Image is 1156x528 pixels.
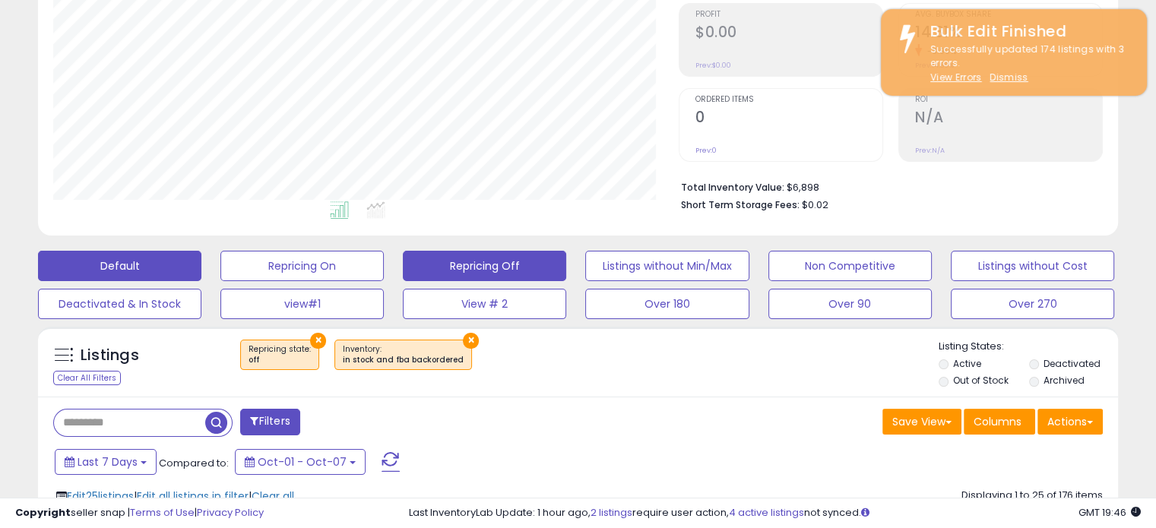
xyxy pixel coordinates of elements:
[235,449,366,475] button: Oct-01 - Oct-07
[974,414,1021,429] span: Columns
[53,371,121,385] div: Clear All Filters
[56,488,294,504] div: | |
[915,96,1102,104] span: ROI
[220,251,384,281] button: Repricing On
[240,409,299,435] button: Filters
[930,71,982,84] a: View Errors
[695,146,717,155] small: Prev: 0
[220,289,384,319] button: view#1
[951,251,1114,281] button: Listings without Cost
[15,505,71,520] strong: Copyright
[130,505,195,520] a: Terms of Use
[915,109,1102,129] h2: N/A
[1043,357,1100,370] label: Deactivated
[990,71,1028,84] u: Dismiss
[695,109,882,129] h2: 0
[953,357,981,370] label: Active
[681,198,800,211] b: Short Term Storage Fees:
[252,488,294,504] span: Clear all
[159,456,229,470] span: Compared to:
[802,198,828,212] span: $0.02
[403,251,566,281] button: Repricing Off
[695,24,882,44] h2: $0.00
[695,11,882,19] span: Profit
[1037,409,1103,435] button: Actions
[961,488,1103,503] div: Displaying 1 to 25 of 176 items
[55,449,157,475] button: Last 7 Days
[695,61,731,70] small: Prev: $0.00
[197,505,264,520] a: Privacy Policy
[919,43,1135,85] div: Successfully updated 174 listings with 3 errors.
[1078,505,1141,520] span: 2025-10-15 19:46 GMT
[463,333,479,349] button: ×
[409,506,1141,520] div: Last InventoryLab Update: 1 hour ago, require user action, not synced.
[585,251,749,281] button: Listings without Min/Max
[249,355,311,365] div: off
[38,251,201,281] button: Default
[1043,374,1084,387] label: Archived
[919,21,1135,43] div: Bulk Edit Finished
[695,96,882,104] span: Ordered Items
[67,488,134,504] span: Edit 25 listings
[249,343,311,366] span: Repricing state :
[591,505,632,520] a: 2 listings
[768,251,932,281] button: Non Competitive
[915,146,945,155] small: Prev: N/A
[681,181,784,194] b: Total Inventory Value:
[81,345,139,366] h5: Listings
[137,488,249,504] span: Edit all listings in filter
[310,333,326,349] button: ×
[951,289,1114,319] button: Over 270
[681,177,1091,195] li: $6,898
[258,454,347,470] span: Oct-01 - Oct-07
[768,289,932,319] button: Over 90
[585,289,749,319] button: Over 180
[38,289,201,319] button: Deactivated & In Stock
[343,355,464,365] div: in stock and fba backordered
[953,374,1009,387] label: Out of Stock
[939,340,1118,354] p: Listing States:
[729,505,804,520] a: 4 active listings
[403,289,566,319] button: View # 2
[964,409,1035,435] button: Columns
[78,454,138,470] span: Last 7 Days
[15,506,264,520] div: seller snap | |
[882,409,961,435] button: Save View
[343,343,464,366] span: Inventory :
